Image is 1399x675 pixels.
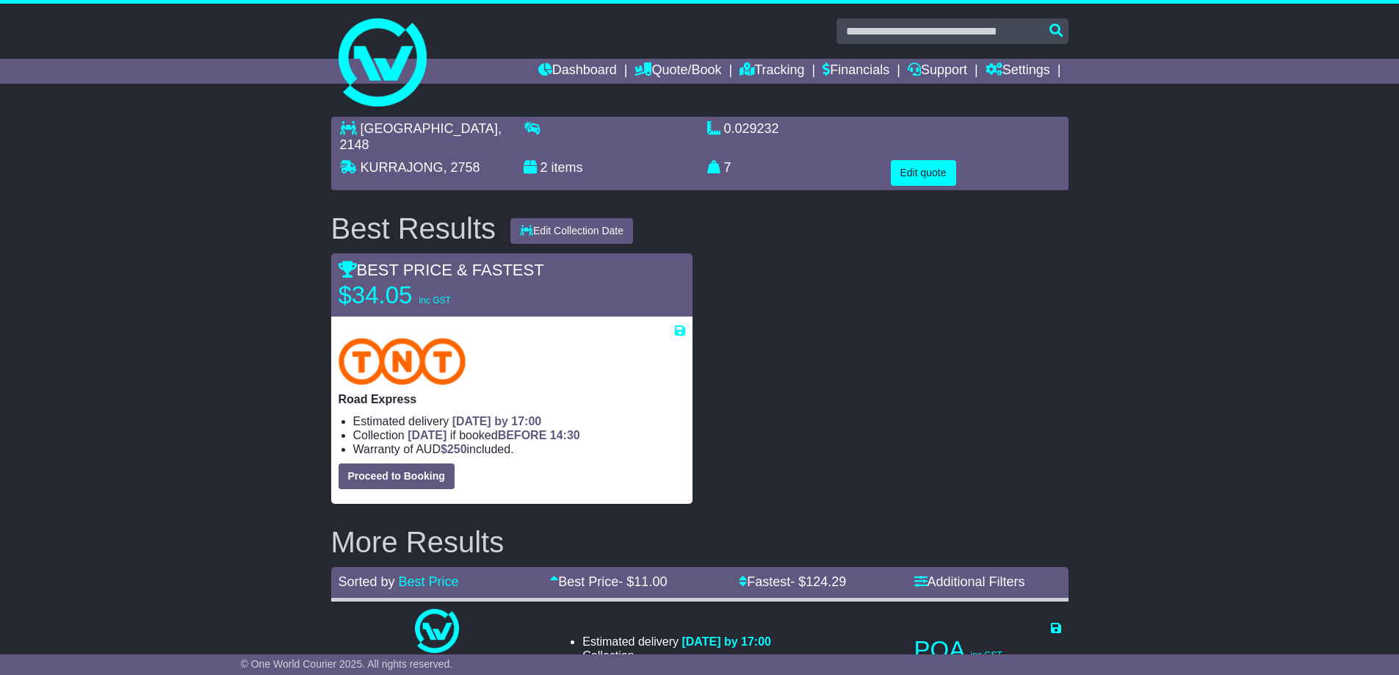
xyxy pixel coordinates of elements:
span: 2 [541,160,548,175]
span: inc GST [419,295,451,306]
span: BEST PRICE & FASTEST [339,261,544,279]
img: TNT Domestic: Road Express [339,338,466,385]
p: POA [914,635,1061,665]
img: One World Courier: Same Day Nationwide(quotes take 0.5-1 hour) [415,609,459,653]
span: if booked [408,429,579,441]
span: KURRAJONG [361,160,444,175]
span: , 2758 [444,160,480,175]
button: Proceed to Booking [339,463,455,489]
a: Fastest- $124.29 [739,574,846,589]
a: Best Price [399,574,459,589]
span: 0.029232 [724,121,779,136]
div: Best Results [324,212,504,245]
li: Collection [353,428,685,442]
span: items [552,160,583,175]
span: [GEOGRAPHIC_DATA] [361,121,498,136]
span: 14:30 [550,429,580,441]
span: [DATE] [408,429,447,441]
button: Edit quote [891,160,956,186]
h2: More Results [331,526,1069,558]
a: Additional Filters [914,574,1025,589]
button: Edit Collection Date [510,218,633,244]
a: Quote/Book [635,59,721,84]
li: Estimated delivery [353,414,685,428]
span: 7 [724,160,731,175]
span: $ [441,443,467,455]
span: © One World Courier 2025. All rights reserved. [241,658,453,670]
li: Warranty of AUD included. [353,442,685,456]
span: , 2148 [340,121,502,152]
span: [DATE] by 17:00 [452,415,542,427]
span: inc GST [971,650,1002,660]
a: Best Price- $11.00 [550,574,667,589]
span: [DATE] by 17:00 [682,635,771,648]
li: Estimated delivery [582,635,771,649]
p: $34.05 [339,281,522,310]
a: Dashboard [538,59,617,84]
a: Financials [823,59,889,84]
li: Collection [582,649,771,663]
span: BEFORE [498,429,547,441]
span: 250 [447,443,467,455]
a: Tracking [740,59,804,84]
span: 124.29 [806,574,846,589]
span: - $ [790,574,846,589]
span: - $ [618,574,667,589]
a: Settings [986,59,1050,84]
a: Support [908,59,967,84]
span: 11.00 [634,574,667,589]
p: Road Express [339,392,685,406]
span: Sorted by [339,574,395,589]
